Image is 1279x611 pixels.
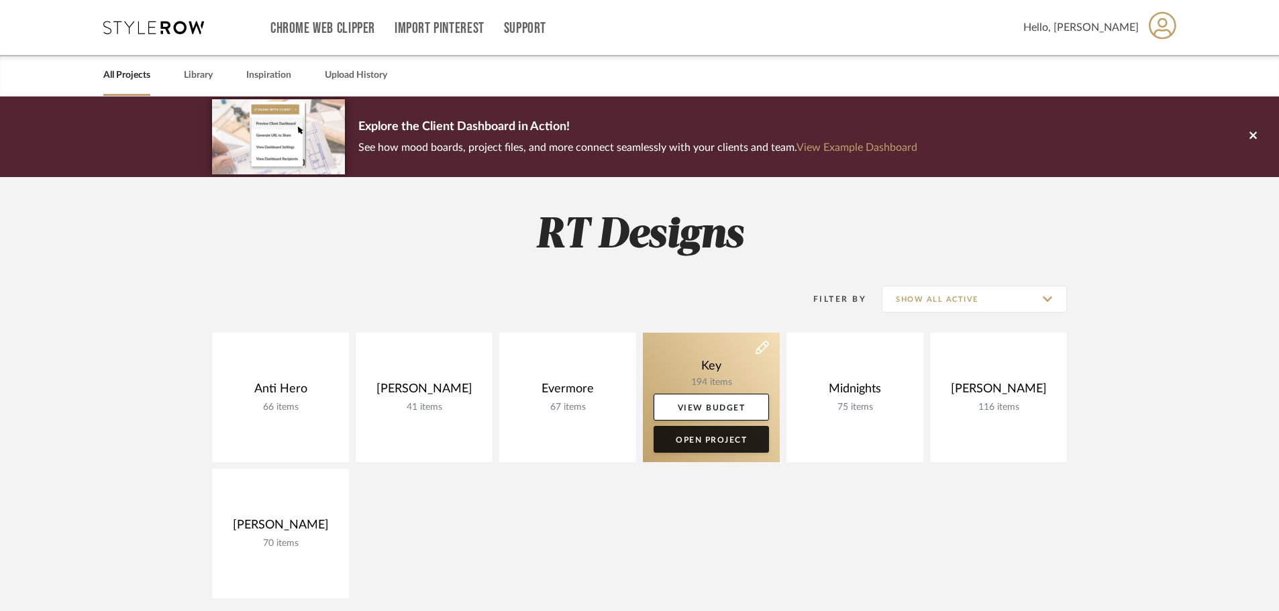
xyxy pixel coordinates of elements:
p: See how mood boards, project files, and more connect seamlessly with your clients and team. [358,138,917,157]
div: 67 items [510,402,625,413]
div: Midnights [797,382,913,402]
a: Chrome Web Clipper [270,23,375,34]
div: 66 items [223,402,338,413]
a: View Budget [654,394,769,421]
div: 116 items [941,402,1056,413]
a: Support [504,23,546,34]
a: Open Project [654,426,769,453]
a: View Example Dashboard [797,142,917,153]
a: Import Pinterest [395,23,484,34]
div: [PERSON_NAME] [223,518,338,538]
a: All Projects [103,66,150,85]
a: Library [184,66,213,85]
p: Explore the Client Dashboard in Action! [358,117,917,138]
div: 75 items [797,402,913,413]
div: Evermore [510,382,625,402]
div: Anti Hero [223,382,338,402]
div: [PERSON_NAME] [366,382,482,402]
h2: RT Designs [156,211,1123,261]
span: Hello, [PERSON_NAME] [1023,19,1139,36]
a: Upload History [325,66,387,85]
div: Filter By [796,292,866,306]
div: 41 items [366,402,482,413]
div: [PERSON_NAME] [941,382,1056,402]
div: 70 items [223,538,338,549]
img: d5d033c5-7b12-40c2-a960-1ecee1989c38.png [212,99,345,174]
a: Inspiration [246,66,291,85]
